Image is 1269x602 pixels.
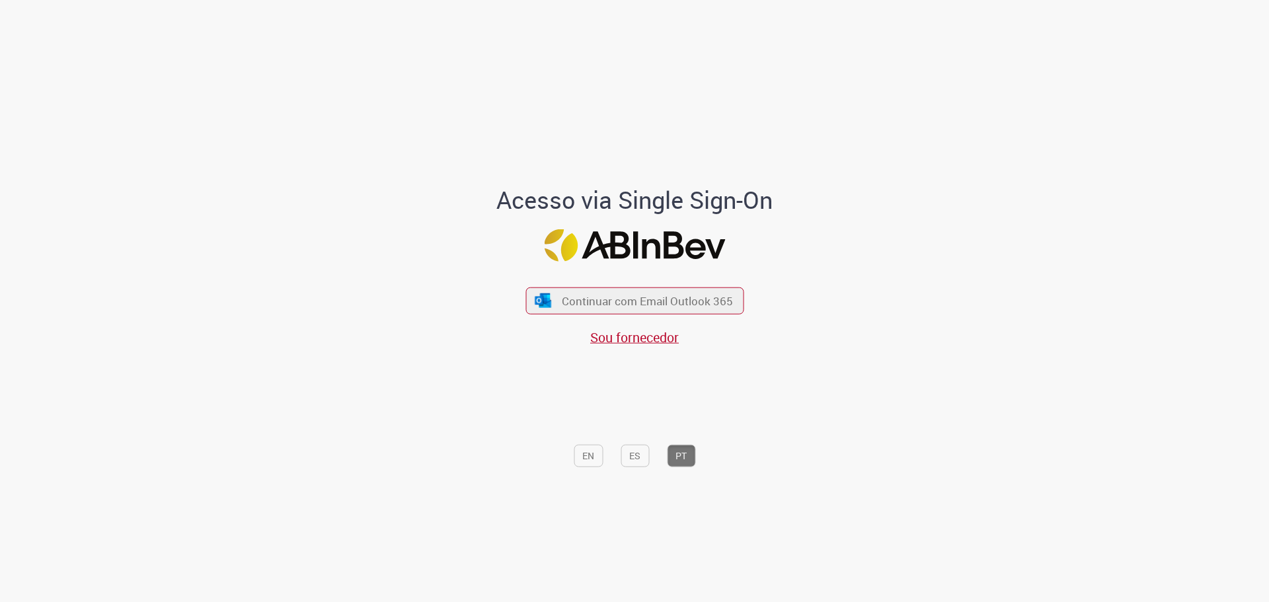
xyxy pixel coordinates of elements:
img: ícone Azure/Microsoft 360 [534,293,553,307]
img: Logo ABInBev [544,229,725,261]
button: PT [667,444,695,467]
button: ES [621,444,649,467]
h1: Acesso via Single Sign-On [451,187,818,213]
button: ícone Azure/Microsoft 360 Continuar com Email Outlook 365 [525,287,744,314]
button: EN [574,444,603,467]
a: Sou fornecedor [590,328,679,346]
span: Continuar com Email Outlook 365 [562,293,733,309]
